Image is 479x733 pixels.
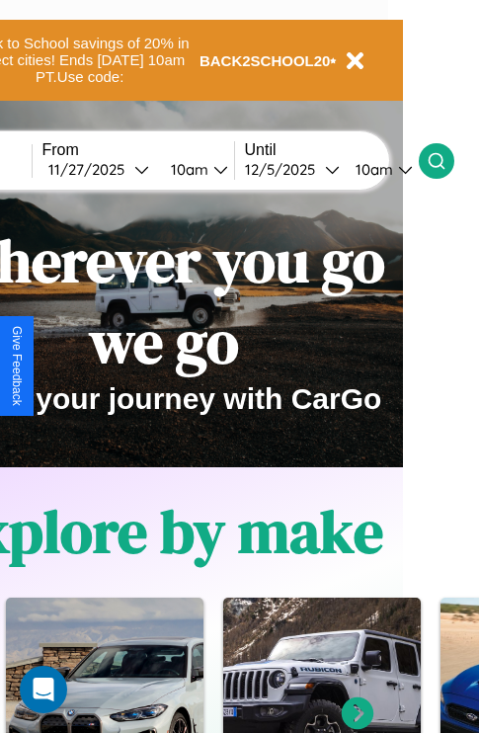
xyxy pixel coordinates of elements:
div: 11 / 27 / 2025 [48,160,134,179]
label: Until [245,141,419,159]
label: From [42,141,234,159]
button: 11/27/2025 [42,159,155,180]
button: 10am [155,159,234,180]
div: 10am [161,160,213,179]
div: 10am [346,160,398,179]
b: BACK2SCHOOL20 [200,52,331,69]
div: Give Feedback [10,326,24,406]
button: 10am [340,159,419,180]
div: Open Intercom Messenger [20,666,67,713]
div: 12 / 5 / 2025 [245,160,325,179]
